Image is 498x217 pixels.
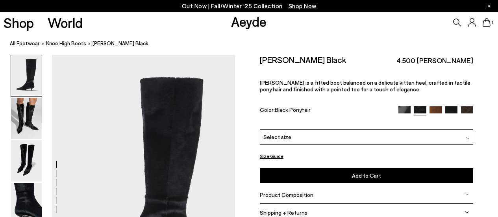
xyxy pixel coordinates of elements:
[46,39,86,48] a: knee high boots
[48,16,83,30] a: World
[289,2,317,9] span: Navigate to /collections/new-in
[46,40,86,46] span: knee high boots
[465,210,469,214] img: svg%3E
[260,106,391,115] div: Color:
[10,39,40,48] a: All Footwear
[10,33,498,55] nav: breadcrumb
[396,56,473,65] span: 4.500 [PERSON_NAME]
[263,133,291,141] span: Select size
[260,151,283,161] button: Size Guide
[260,55,346,65] h2: [PERSON_NAME] Black
[466,136,470,140] img: svg%3E
[483,18,491,27] a: 1
[11,140,42,182] img: Sabrina Ponyhair Black - Image 3
[352,172,381,179] span: Add to Cart
[260,209,307,216] span: Shipping + Returns
[260,79,470,93] span: [PERSON_NAME] is a fitted boot balanced on a delicate kitten heel, crafted in tactile pony hair a...
[11,55,42,96] img: Sabrina Ponyhair Black - Image 1
[465,193,469,197] img: svg%3E
[260,191,313,198] span: Product Composition
[275,106,311,113] span: Black Ponyhair
[182,1,317,11] p: Out Now | Fall/Winter ‘25 Collection
[491,20,494,25] span: 1
[11,98,42,139] img: Sabrina Ponyhair Black - Image 2
[231,13,267,30] a: Aeyde
[260,168,473,183] button: Add to Cart
[93,39,148,48] span: [PERSON_NAME] Black
[4,16,34,30] a: Shop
